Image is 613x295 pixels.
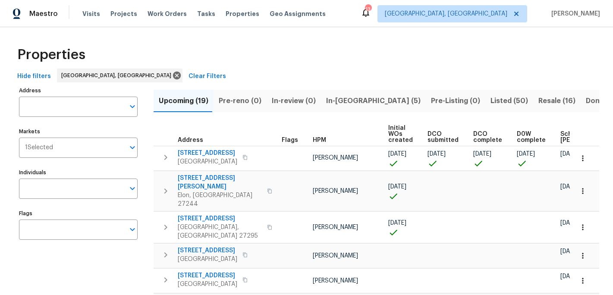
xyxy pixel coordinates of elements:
button: Open [126,182,138,195]
span: DCO complete [473,131,502,143]
span: Resale (16) [538,95,575,107]
span: [PERSON_NAME] [548,9,600,18]
span: In-[GEOGRAPHIC_DATA] (5) [326,95,421,107]
span: [STREET_ADDRESS] [178,246,237,255]
span: [DATE] [388,184,406,190]
label: Markets [19,129,138,134]
span: D0W complete [517,131,546,143]
span: [DATE] [560,248,578,254]
span: [DATE] [560,151,578,157]
span: [GEOGRAPHIC_DATA] [178,157,237,166]
span: [PERSON_NAME] [313,155,358,161]
span: [STREET_ADDRESS] [178,271,237,280]
span: Flags [282,137,298,143]
span: [DATE] [428,151,446,157]
span: [GEOGRAPHIC_DATA] [178,280,237,289]
span: [DATE] [560,184,578,190]
button: Open [126,141,138,154]
span: [STREET_ADDRESS][PERSON_NAME] [178,174,262,191]
span: Work Orders [148,9,187,18]
span: [GEOGRAPHIC_DATA], [GEOGRAPHIC_DATA] [385,9,507,18]
span: Scheduled [PERSON_NAME] [560,131,609,143]
span: [PERSON_NAME] [313,278,358,284]
button: Open [126,223,138,235]
span: [DATE] [473,151,491,157]
span: Initial WOs created [388,125,413,143]
span: [PERSON_NAME] [313,253,358,259]
span: Clear Filters [189,71,226,82]
span: Maestro [29,9,58,18]
span: [STREET_ADDRESS] [178,214,262,223]
span: [DATE] [388,151,406,157]
span: Listed (50) [490,95,528,107]
span: Hide filters [17,71,51,82]
span: [DATE] [517,151,535,157]
button: Clear Filters [185,69,229,85]
div: [GEOGRAPHIC_DATA], [GEOGRAPHIC_DATA] [57,69,182,82]
span: [GEOGRAPHIC_DATA], [GEOGRAPHIC_DATA] [61,71,175,80]
span: [DATE] [560,273,578,279]
label: Address [19,88,138,93]
span: Elon, [GEOGRAPHIC_DATA] 27244 [178,191,262,208]
label: Individuals [19,170,138,175]
span: In-review (0) [272,95,316,107]
span: 1 Selected [25,144,53,151]
span: Properties [17,50,85,59]
span: Visits [82,9,100,18]
span: [GEOGRAPHIC_DATA] [178,255,237,264]
span: [PERSON_NAME] [313,224,358,230]
span: DCO submitted [428,131,459,143]
span: Upcoming (19) [159,95,208,107]
span: [GEOGRAPHIC_DATA], [GEOGRAPHIC_DATA] 27295 [178,223,262,240]
span: [DATE] [560,220,578,226]
span: Projects [110,9,137,18]
span: Tasks [197,11,215,17]
div: 13 [365,5,371,14]
span: Properties [226,9,259,18]
span: Pre-reno (0) [219,95,261,107]
button: Hide filters [14,69,54,85]
span: Address [178,137,203,143]
button: Open [126,100,138,113]
span: [STREET_ADDRESS] [178,149,237,157]
span: Pre-Listing (0) [431,95,480,107]
span: Geo Assignments [270,9,326,18]
span: [PERSON_NAME] [313,188,358,194]
label: Flags [19,211,138,216]
span: [DATE] [388,220,406,226]
span: HPM [313,137,326,143]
